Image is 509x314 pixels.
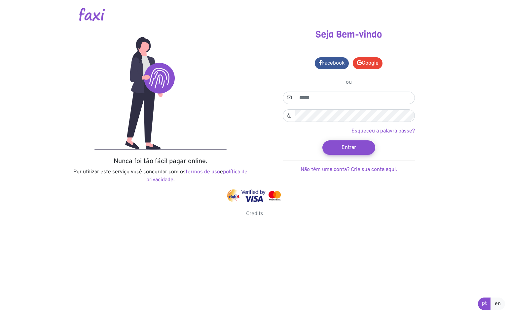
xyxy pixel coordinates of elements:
p: ou [283,78,415,86]
a: Não têm uma conta? Crie sua conta aqui. [301,166,397,173]
button: Entrar [322,140,375,155]
a: Esqueceu a palavra passe? [351,128,415,134]
img: vinti4 [227,189,240,202]
a: pt [478,298,491,310]
a: en [491,298,505,310]
h3: Seja Bem-vindo [260,29,438,40]
img: mastercard [267,189,282,202]
a: Facebook [315,57,349,69]
p: Por utilizar este serviço você concordar com os e . [71,168,250,184]
img: visa [241,189,266,202]
a: Google [353,57,382,69]
h5: Nunca foi tão fácil pagar online. [71,157,250,165]
a: termos de uso [186,169,220,175]
a: Credits [246,211,263,217]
